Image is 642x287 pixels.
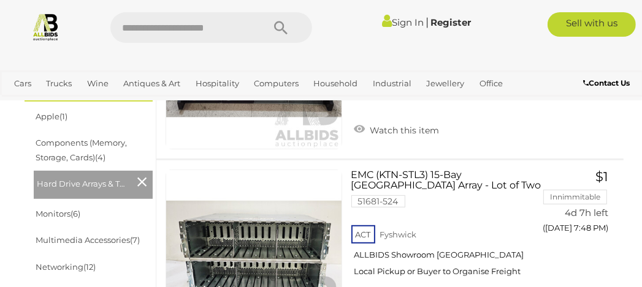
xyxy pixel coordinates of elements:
[543,223,608,233] span: ([DATE] 7:48 PM)
[475,73,508,94] a: Office
[36,235,140,245] a: Multimedia Accessories(7)
[59,111,67,121] span: (1)
[95,152,105,162] span: (4)
[37,174,129,191] span: Hard Drive Arrays & Tape Drives
[368,73,416,94] a: Industrial
[49,94,146,114] a: [GEOGRAPHIC_DATA]
[548,12,636,37] a: Sell with us
[36,138,127,162] a: Components (Memory, Storage, Cards)(4)
[426,15,429,29] span: |
[9,73,36,94] a: Cars
[249,73,304,94] a: Computers
[118,73,185,94] a: Antiques & Art
[430,17,471,28] a: Register
[251,12,312,43] button: Search
[83,262,96,272] span: (12)
[130,235,140,245] span: (7)
[555,170,611,240] a: $1 Innimmitable 4d 7h left ([DATE] 7:48 PM)
[309,73,363,94] a: Household
[71,209,80,218] span: (6)
[361,170,537,286] a: EMC (KTN-STL3) 15-Bay [GEOGRAPHIC_DATA] Array - Lot of Two 51681-524 ACT Fyshwick ALLBIDS Showroo...
[41,73,77,94] a: Trucks
[583,76,633,90] a: Contact Us
[191,73,244,94] a: Hospitality
[9,94,44,114] a: Sports
[367,125,440,136] span: Watch this item
[36,111,67,121] a: Apple(1)
[382,17,424,28] a: Sign In
[543,190,607,204] li: Innimmitable
[36,262,96,272] a: Networking(12)
[31,12,60,41] img: Allbids.com.au
[351,120,443,138] a: Watch this item
[583,78,630,88] b: Contact Us
[36,209,80,218] a: Monitors(6)
[421,73,469,94] a: Jewellery
[82,73,113,94] a: Wine
[595,169,608,184] span: $1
